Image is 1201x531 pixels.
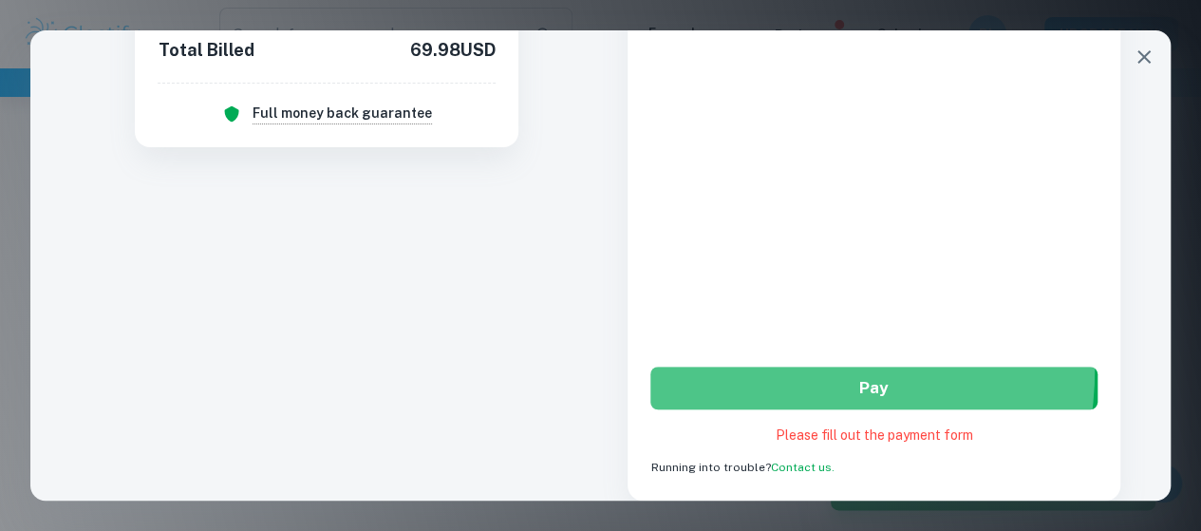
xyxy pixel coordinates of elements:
[253,103,432,124] h6: If our review is not accurate or there are any critical mistakes, we will fully refund your payment.
[410,37,496,64] p: 69.98 USD
[158,37,253,64] p: Total Billed
[650,367,1098,409] button: Pay
[770,461,834,474] a: Contact us.
[650,461,834,474] span: Running into trouble?
[650,425,1098,446] p: Please fill out the payment form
